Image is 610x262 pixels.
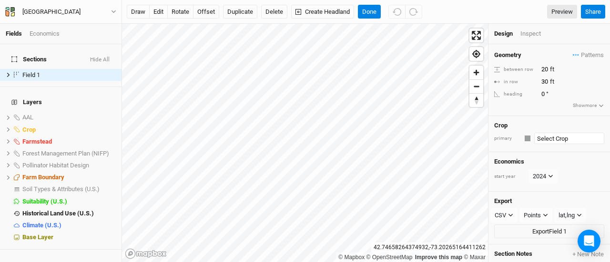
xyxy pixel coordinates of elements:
button: Points [519,208,552,223]
button: rotate [167,5,193,19]
h4: Geometry [494,51,521,59]
div: start year [494,173,528,180]
button: Share [581,5,605,19]
div: Pollinator Habitat Design [22,162,116,169]
button: Duplicate [223,5,257,19]
div: Field 1 [22,71,116,79]
canvas: Map [122,24,488,262]
button: Create Headland [291,5,354,19]
span: Pollinator Habitat Design [22,162,89,169]
div: heading [494,91,536,98]
span: Soil Types & Attributes (U.S.) [22,185,100,193]
button: CSV [490,208,518,223]
span: AAL [22,114,33,121]
button: Find my location [469,47,483,61]
span: Section Notes [494,250,532,259]
span: Base Layer [22,233,53,241]
button: Showmore [572,101,604,110]
div: Points [524,211,541,220]
div: Design [494,29,513,38]
a: Fields [6,30,22,37]
div: Inspect [520,29,554,38]
div: Suitability (U.S.) [22,198,116,205]
span: Suitability (U.S.) [22,198,67,205]
button: draw [127,5,150,19]
button: Undo (^z) [388,5,406,19]
h4: Export [494,197,604,205]
button: Zoom out [469,79,483,93]
span: Sections [11,56,47,63]
h4: Layers [6,93,116,112]
h4: Economics [494,158,604,165]
button: edit [149,5,168,19]
input: Select Crop [534,133,604,144]
span: Field 1 [22,71,40,78]
span: Crop [22,126,36,133]
span: Patterns [573,50,604,60]
button: Done [358,5,381,19]
div: in row [494,78,536,86]
div: Open Intercom Messenger [578,230,600,252]
button: Redo (^Z) [405,5,422,19]
button: lat,lng [554,208,586,223]
div: Forest Management Plan (NIFP) [22,150,116,157]
button: offset [193,5,219,19]
span: Climate (U.S.) [22,222,61,229]
a: Mapbox [338,254,365,261]
span: Farm Boundary [22,174,64,181]
div: 42.74658264374932 , -73.20265164411262 [371,243,488,252]
button: 2024 [529,169,558,184]
div: lat,lng [559,211,575,220]
div: AAL [22,114,116,121]
button: Hide All [90,57,110,63]
span: Forest Management Plan (NIFP) [22,150,109,157]
div: [GEOGRAPHIC_DATA] [22,7,81,17]
a: Improve this map [415,254,462,261]
div: Farm Boundary [22,174,116,181]
div: Base Layer [22,233,116,241]
button: Reset bearing to north [469,93,483,107]
div: Venetia Greenlaugh Site [22,7,81,17]
div: primary [494,135,518,142]
button: ExportField 1 [494,224,604,239]
div: between row [494,66,536,73]
div: Economics [30,29,60,38]
div: Farmstead [22,138,116,146]
a: Mapbox logo [125,248,167,259]
span: Farmstead [22,138,52,145]
a: Preview [547,5,577,19]
a: Maxar [464,254,486,261]
div: Historical Land Use (U.S.) [22,210,116,217]
button: Delete [261,5,287,19]
button: [GEOGRAPHIC_DATA] [5,7,117,17]
h4: Crop [494,122,508,129]
button: Zoom in [469,66,483,79]
button: + New Note [572,250,604,259]
span: Historical Land Use (U.S.) [22,210,94,217]
div: CSV [495,211,506,220]
div: Crop [22,126,116,134]
div: Climate (U.S.) [22,222,116,229]
a: OpenStreetMap [366,254,413,261]
button: Patterns [572,50,604,60]
div: Soil Types & Attributes (U.S.) [22,185,116,193]
button: Enter fullscreen [469,29,483,42]
span: Reset bearing to north [469,94,483,107]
